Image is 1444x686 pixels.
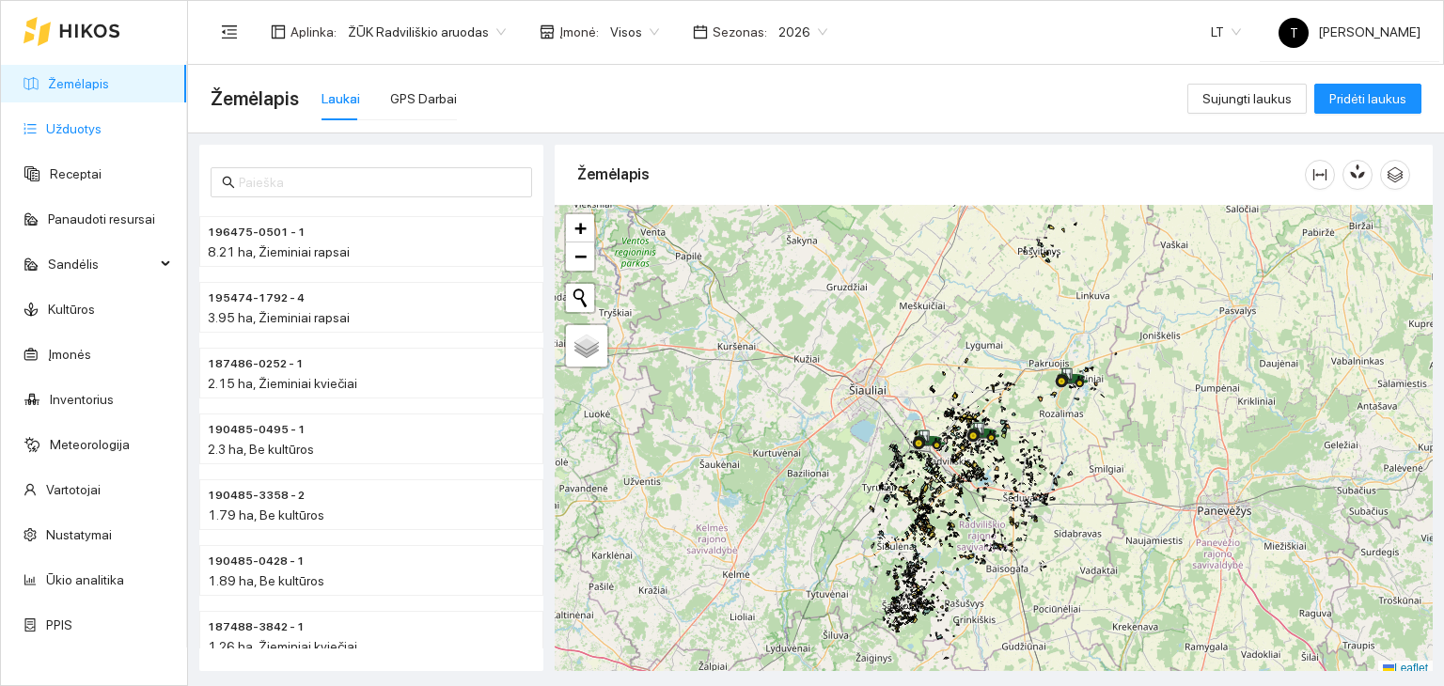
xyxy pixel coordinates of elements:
span: Sezonas : [713,22,767,42]
span: Sujungti laukus [1202,88,1292,109]
span: Sandėlis [48,245,155,283]
a: Ūkio analitika [46,572,124,587]
span: 1.89 ha, Be kultūros [208,573,324,588]
span: Pridėti laukus [1329,88,1406,109]
a: Meteorologija [50,437,130,452]
span: 8.21 ha, Žieminiai rapsai [208,244,350,259]
button: Sujungti laukus [1187,84,1307,114]
a: Inventorius [50,392,114,407]
div: GPS Darbai [390,88,457,109]
span: calendar [693,24,708,39]
span: shop [540,24,555,39]
span: 196475-0501 - 1 [208,224,306,242]
button: Initiate a new search [566,284,594,312]
span: + [574,216,587,240]
span: column-width [1306,167,1334,182]
a: PPIS [46,617,72,632]
a: Sujungti laukus [1187,91,1307,106]
span: 187486-0252 - 1 [208,355,304,373]
span: menu-fold [221,23,238,40]
span: 190485-0428 - 1 [208,553,305,570]
button: menu-fold [211,13,248,51]
a: Pridėti laukus [1314,91,1421,106]
a: Panaudoti resursai [48,211,155,226]
a: Nustatymai [46,527,112,542]
span: 190485-0495 - 1 [208,421,306,439]
a: Kultūros [48,302,95,317]
button: Pridėti laukus [1314,84,1421,114]
span: 190485-3358 - 2 [208,487,305,505]
a: Zoom out [566,242,594,271]
span: 1.26 ha, Žieminiai kviečiai [208,639,357,654]
span: 2026 [778,18,827,46]
span: layout [271,24,286,39]
span: search [222,176,235,189]
a: Įmonės [48,347,91,362]
span: LT [1211,18,1241,46]
span: T [1290,18,1298,48]
span: [PERSON_NAME] [1279,24,1420,39]
span: 2.15 ha, Žieminiai kviečiai [208,376,357,391]
span: 3.95 ha, Žieminiai rapsai [208,310,350,325]
input: Paieška [239,172,521,193]
span: Įmonė : [559,22,599,42]
a: Užduotys [46,121,102,136]
a: Leaflet [1383,662,1428,675]
div: Žemėlapis [577,148,1305,201]
span: Žemėlapis [211,84,299,114]
span: 195474-1792 - 4 [208,289,305,307]
span: 2.3 ha, Be kultūros [208,442,314,457]
span: 187488-3842 - 1 [208,618,305,636]
span: Aplinka : [290,22,337,42]
span: 1.79 ha, Be kultūros [208,507,324,522]
a: Vartotojai [46,482,101,497]
span: − [574,244,587,268]
span: Visos [610,18,659,46]
div: Laukai [322,88,360,109]
span: ŽŪK Radviliškio aruodas [348,18,506,46]
a: Layers [566,325,607,366]
a: Žemėlapis [48,76,109,91]
button: column-width [1305,160,1335,190]
a: Receptai [50,166,102,181]
a: Zoom in [566,214,594,242]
